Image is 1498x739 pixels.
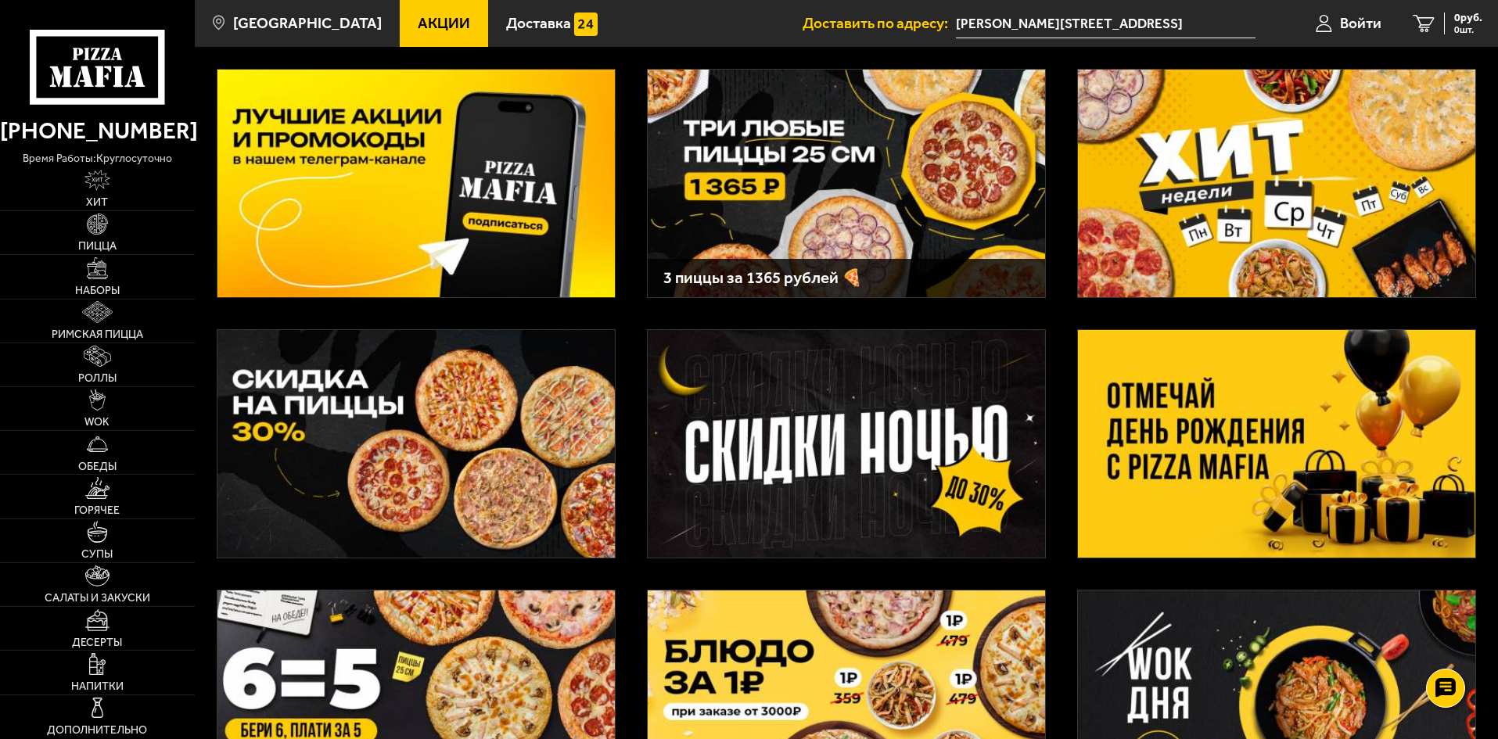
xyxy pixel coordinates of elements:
span: Пушкин, Октябрьский бульвар, 22А, подъезд 1 [956,9,1256,38]
span: 0 шт. [1454,25,1482,34]
a: 3 пиццы за 1365 рублей 🍕 [647,69,1046,298]
span: WOK [84,417,110,428]
span: Напитки [71,681,124,692]
span: Римская пицца [52,329,143,340]
span: Десерты [72,637,122,648]
span: Хит [86,197,108,208]
span: Дополнительно [47,725,147,736]
span: Супы [81,549,113,560]
input: Ваш адрес доставки [956,9,1256,38]
span: 0 руб. [1454,13,1482,23]
span: Доставить по адресу: [803,16,956,30]
span: Наборы [75,285,120,296]
span: Акции [418,16,470,30]
span: Пицца [78,241,117,252]
span: Роллы [78,373,117,384]
span: Доставка [506,16,571,30]
h3: 3 пиццы за 1365 рублей 🍕 [663,270,1029,286]
span: Войти [1340,16,1381,30]
span: [GEOGRAPHIC_DATA] [233,16,382,30]
span: Обеды [78,461,117,472]
span: Горячее [74,505,120,516]
span: Салаты и закуски [45,593,150,604]
img: 15daf4d41897b9f0e9f617042186c801.svg [574,13,598,36]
